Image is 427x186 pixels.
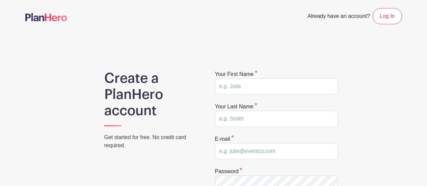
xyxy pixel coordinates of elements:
a: Log In [373,8,402,24]
p: Get started for free. No credit card required. [104,133,197,150]
span: Already have an account? [308,9,370,24]
label: Your first name [215,70,258,78]
h1: Create a PlanHero account [104,70,197,119]
input: e.g. Smith [215,111,338,127]
img: logo-507f7623f17ff9eddc593b1ce0a138ce2505c220e1c5a4e2b4648c50719b7d32.svg [25,13,67,21]
label: E-mail [215,135,234,143]
input: e.g. julie@eventco.com [215,143,338,159]
input: e.g. Julie [215,78,338,95]
label: Your last name [215,103,257,111]
label: Password [215,167,242,176]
